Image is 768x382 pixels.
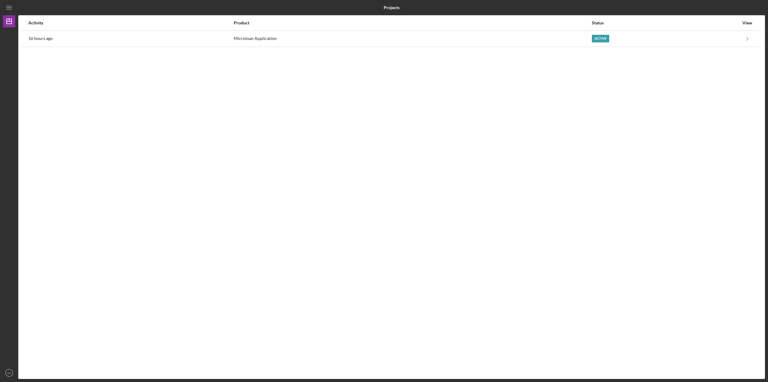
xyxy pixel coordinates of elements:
div: Product [234,20,591,25]
button: AK [3,367,15,379]
div: Status [592,20,739,25]
time: 2025-10-04 00:04 [28,36,53,41]
div: Microloan Application [234,31,591,46]
text: AK [7,371,11,375]
b: Projects [384,5,400,10]
div: Active [592,35,609,42]
div: View [740,20,755,25]
div: Activity [28,20,233,25]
